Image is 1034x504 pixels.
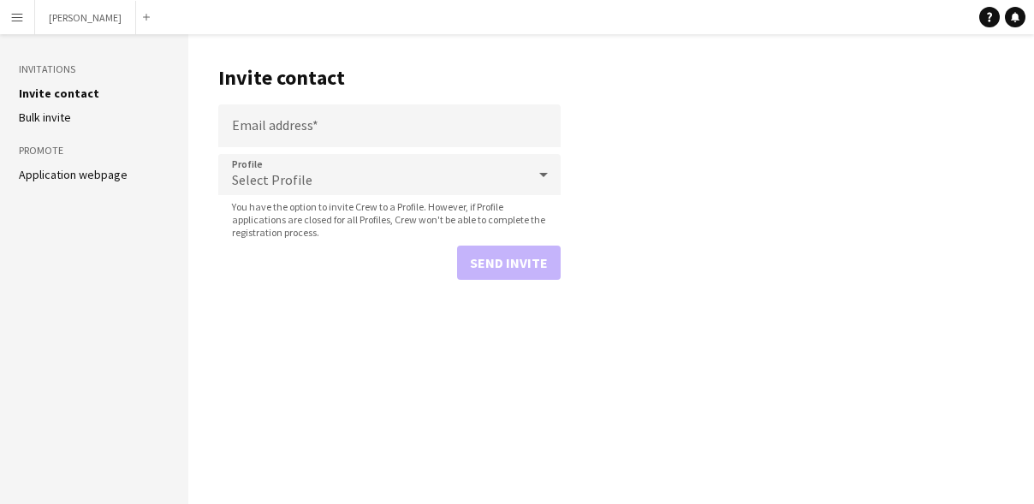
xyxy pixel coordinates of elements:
a: Invite contact [19,86,99,101]
span: Select Profile [232,171,312,188]
span: You have the option to invite Crew to a Profile. However, if Profile applications are closed for ... [218,200,561,239]
h3: Promote [19,143,169,158]
a: Application webpage [19,167,128,182]
button: [PERSON_NAME] [35,1,136,34]
a: Bulk invite [19,110,71,125]
h3: Invitations [19,62,169,77]
h1: Invite contact [218,65,561,91]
